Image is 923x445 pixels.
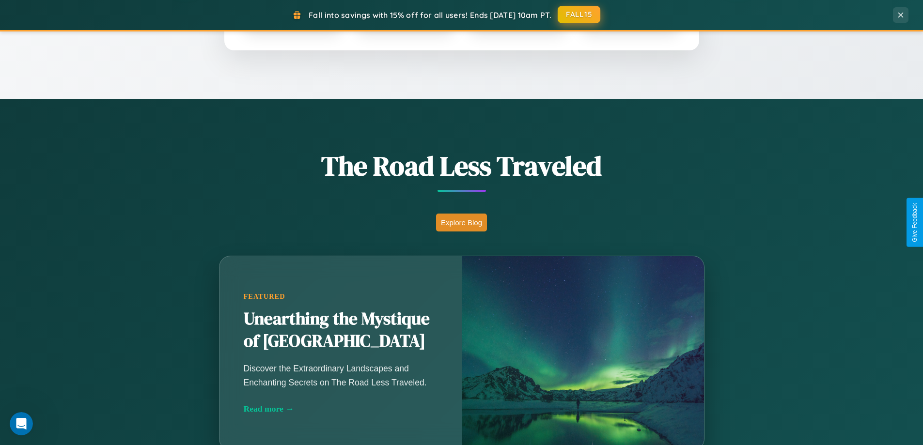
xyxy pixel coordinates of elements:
[309,10,551,20] span: Fall into savings with 15% off for all users! Ends [DATE] 10am PT.
[436,214,487,231] button: Explore Blog
[244,292,438,301] div: Featured
[558,6,600,23] button: FALL15
[171,147,752,184] h1: The Road Less Traveled
[10,412,33,435] iframe: Intercom live chat
[244,404,438,414] div: Read more →
[244,308,438,353] h2: Unearthing the Mystique of [GEOGRAPHIC_DATA]
[244,362,438,389] p: Discover the Extraordinary Landscapes and Enchanting Secrets on The Road Less Traveled.
[911,203,918,242] div: Give Feedback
